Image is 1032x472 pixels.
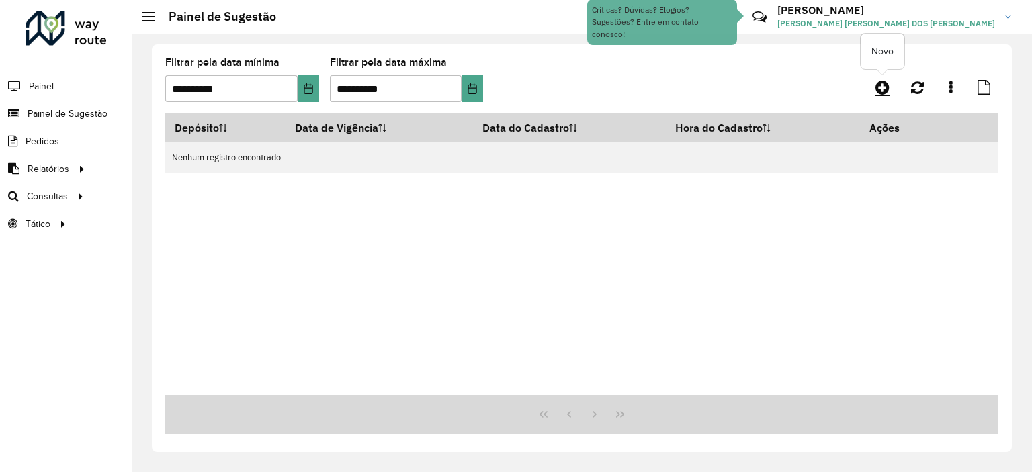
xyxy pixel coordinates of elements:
[861,34,904,69] div: Novo
[745,3,774,32] a: Contato Rápido
[165,142,998,173] td: Nenhum registro encontrado
[286,113,474,142] th: Data de Vigência
[29,79,54,93] span: Painel
[592,4,732,40] div: Críticas? Dúvidas? Elogios? Sugestões? Entre em contato conosco!
[777,17,995,30] span: [PERSON_NAME] [PERSON_NAME] DOS [PERSON_NAME]
[27,189,68,203] span: Consultas
[28,107,107,121] span: Painel de Sugestão
[26,134,59,148] span: Pedidos
[777,4,995,17] h3: [PERSON_NAME]
[330,54,447,70] label: Filtrar pela data máxima
[860,113,941,142] th: Ações
[26,217,50,231] span: Tático
[28,162,69,176] span: Relatórios
[666,113,860,142] th: Hora do Cadastro
[298,75,319,102] button: Choose Date
[165,54,279,70] label: Filtrar pela data mínima
[155,9,276,24] h2: Painel de Sugestão
[473,113,666,142] th: Data do Cadastro
[462,75,483,102] button: Choose Date
[165,113,286,142] th: Depósito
